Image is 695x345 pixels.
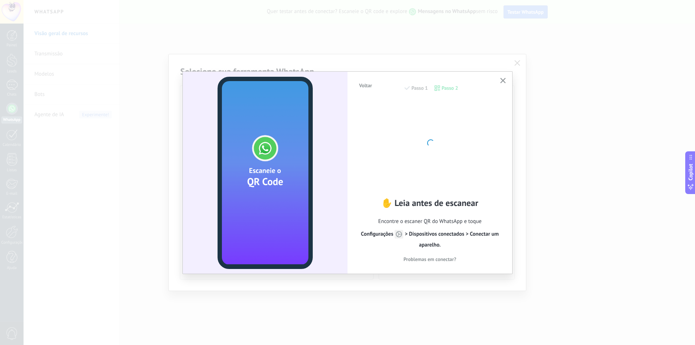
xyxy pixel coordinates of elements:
[404,257,456,262] span: Problemas em conectar?
[687,164,694,180] span: Copilot
[358,254,501,265] button: Problemas em conectar?
[361,231,499,248] span: > Dispositivos conectados > Conectar um aparelho.
[361,231,403,237] span: Configurações
[358,197,501,209] h2: ✋ Leia antes de escanear
[359,83,372,88] span: Voltar
[358,216,501,251] span: Encontre o escaner QR do WhatsApp e toque
[356,80,375,91] button: Voltar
